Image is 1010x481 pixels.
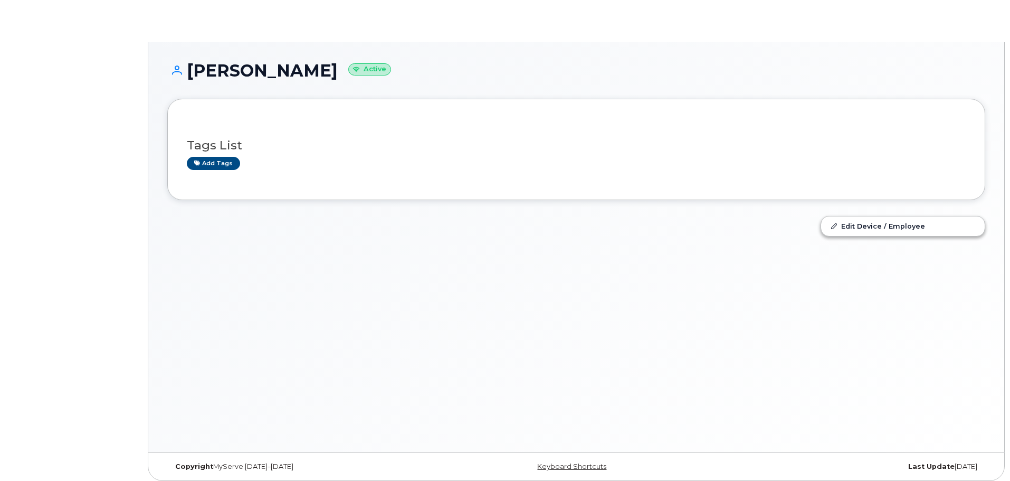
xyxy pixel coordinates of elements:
[821,216,985,235] a: Edit Device / Employee
[187,139,966,152] h3: Tags List
[537,463,606,470] a: Keyboard Shortcuts
[175,463,213,470] strong: Copyright
[187,157,240,170] a: Add tags
[712,463,985,471] div: [DATE]
[167,463,440,471] div: MyServe [DATE]–[DATE]
[348,63,391,76] small: Active
[908,463,955,470] strong: Last Update
[167,61,985,80] h1: [PERSON_NAME]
